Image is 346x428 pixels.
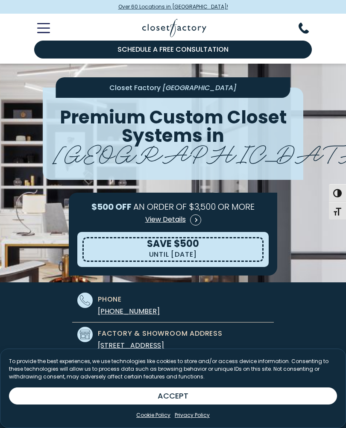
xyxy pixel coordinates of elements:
[136,411,170,419] a: Cookie Policy
[27,23,50,33] button: Toggle Mobile Menu
[175,411,210,419] a: Privacy Policy
[9,358,337,381] p: To provide the best experiences, we use technologies like cookies to store and/or access device i...
[145,214,186,225] span: View Details
[98,340,233,361] a: [STREET_ADDRESS] [GEOGRAPHIC_DATA],[US_STATE] 11590
[9,387,337,405] button: ACCEPT
[149,249,197,261] p: UNTIL [DATE]
[109,83,161,93] span: Closet Factory
[60,105,287,149] span: Premium Custom Closet Systems in
[91,201,132,213] span: $500 OFF
[162,83,237,93] span: [GEOGRAPHIC_DATA]
[142,19,206,37] img: Closet Factory Logo
[34,41,312,59] a: Schedule a Free Consultation
[118,3,228,11] span: Over 60 Locations in [GEOGRAPHIC_DATA]!
[98,340,164,350] span: [STREET_ADDRESS]
[145,211,202,229] a: View Details
[299,23,319,34] button: Phone Number
[98,306,160,316] a: [PHONE_NUMBER]
[147,237,199,250] span: SAVE $500
[329,184,346,202] button: Toggle High Contrast
[98,328,223,339] span: Factory & Showroom Address
[98,294,122,305] span: Phone
[133,201,255,213] span: AN ORDER OF $3,500 OR MORE
[329,202,346,220] button: Toggle Font size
